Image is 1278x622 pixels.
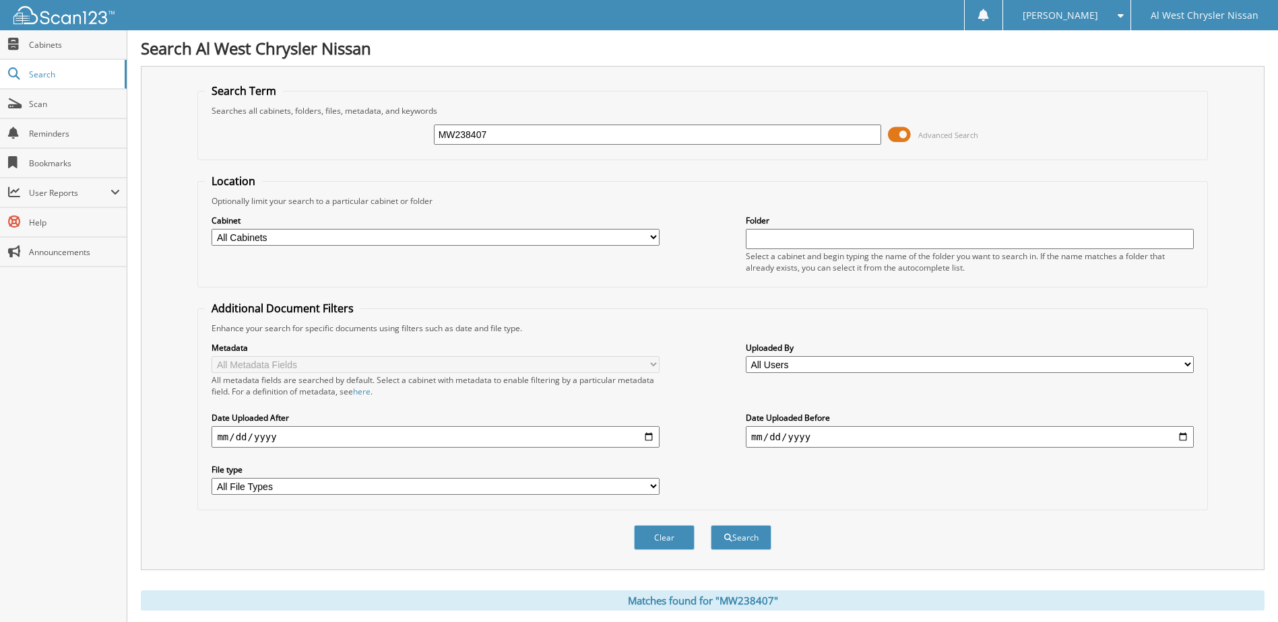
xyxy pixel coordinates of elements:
[141,590,1265,611] div: Matches found for "MW238407"
[212,342,660,353] label: Metadata
[212,374,660,397] div: All metadata fields are searched by default. Select a cabinet with metadata to enable filtering b...
[29,39,120,50] span: Cabinets
[1023,11,1098,20] span: [PERSON_NAME]
[746,342,1194,353] label: Uploaded By
[205,301,360,316] legend: Additional Document Filters
[29,128,120,139] span: Reminders
[29,187,110,199] span: User Reports
[1151,11,1258,20] span: Al West Chrysler Nissan
[205,83,283,98] legend: Search Term
[29,217,120,228] span: Help
[212,412,660,423] label: Date Uploaded After
[29,158,120,169] span: Bookmarks
[29,98,120,110] span: Scan
[634,525,695,550] button: Clear
[212,426,660,448] input: start
[212,464,660,475] label: File type
[353,386,371,397] a: here
[13,6,115,24] img: scan123-logo-white.svg
[205,195,1200,207] div: Optionally limit your search to a particular cabinet or folder
[205,174,262,188] legend: Location
[205,322,1200,334] div: Enhance your search for specific documents using filters such as date and file type.
[29,69,118,80] span: Search
[746,426,1194,448] input: end
[205,105,1200,116] div: Searches all cabinets, folders, files, metadata, and keywords
[711,525,771,550] button: Search
[746,412,1194,423] label: Date Uploaded Before
[746,215,1194,226] label: Folder
[29,246,120,258] span: Announcements
[918,130,978,140] span: Advanced Search
[212,215,660,226] label: Cabinet
[141,37,1265,59] h1: Search Al West Chrysler Nissan
[746,250,1194,273] div: Select a cabinet and begin typing the name of the folder you want to search in. If the name match...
